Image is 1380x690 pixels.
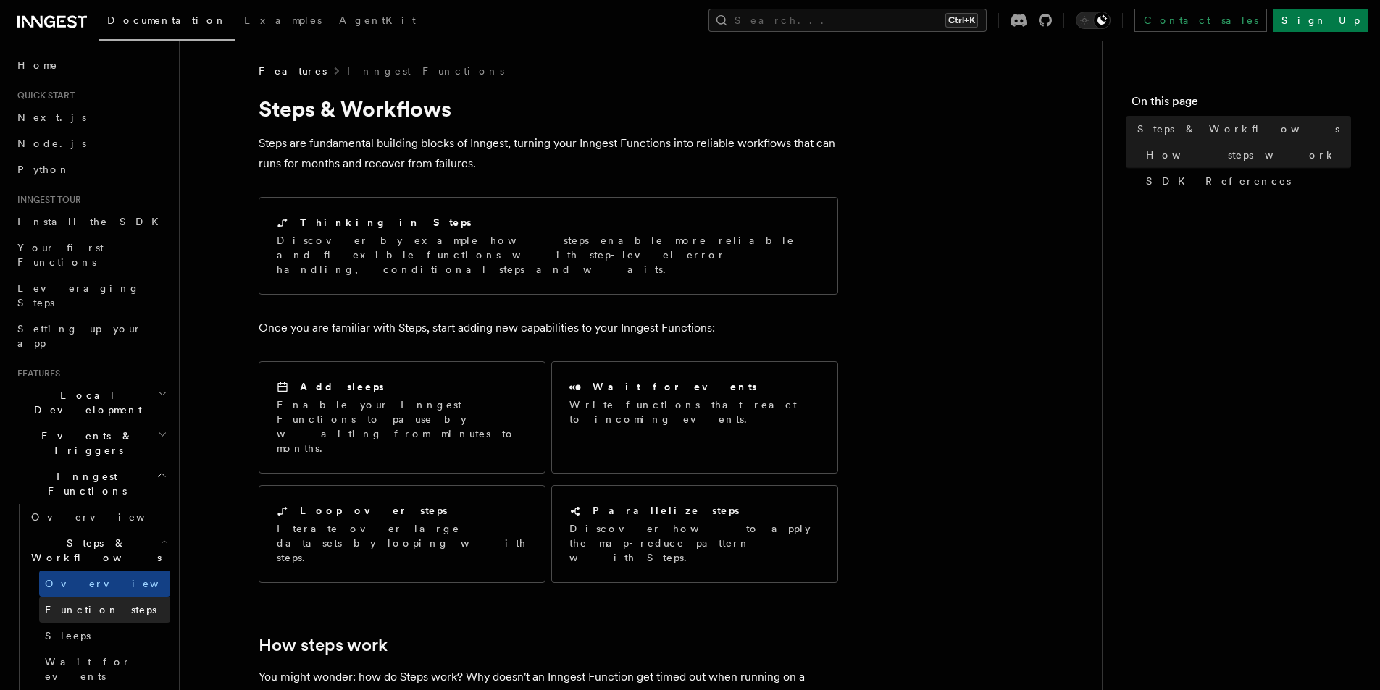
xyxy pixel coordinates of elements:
a: Wait for events [39,649,170,689]
a: Leveraging Steps [12,275,170,316]
p: Write functions that react to incoming events. [569,397,820,426]
a: Steps & Workflows [1132,116,1351,142]
p: Iterate over large datasets by looping with steps. [277,521,527,565]
span: Setting up your app [17,323,142,349]
span: Documentation [107,14,227,26]
button: Local Development [12,382,170,423]
a: Home [12,52,170,78]
h2: Wait for events [593,379,757,394]
h1: Steps & Workflows [259,96,838,122]
span: Events & Triggers [12,429,158,458]
span: Steps & Workflows [25,536,162,565]
a: Thinking in StepsDiscover by example how steps enable more reliable and flexible functions with s... [259,197,838,295]
a: Loop over stepsIterate over large datasets by looping with steps. [259,485,545,583]
a: Next.js [12,104,170,130]
a: Setting up your app [12,316,170,356]
span: Steps & Workflows [1137,122,1339,136]
p: Enable your Inngest Functions to pause by waiting from minutes to months. [277,397,527,455]
a: Parallelize stepsDiscover how to apply the map-reduce pattern with Steps. [551,485,838,583]
span: SDK References [1146,174,1291,188]
span: Overview [45,578,194,589]
button: Toggle dark mode [1076,12,1111,29]
button: Steps & Workflows [25,530,170,571]
a: Contact sales [1134,9,1267,32]
h4: On this page [1132,93,1351,116]
span: AgentKit [339,14,416,26]
a: How steps work [1140,142,1351,168]
span: Local Development [12,388,158,417]
a: Examples [235,4,330,39]
h2: Add sleeps [300,379,384,394]
span: Examples [244,14,322,26]
span: Quick start [12,90,75,101]
p: Discover by example how steps enable more reliable and flexible functions with step-level error h... [277,233,820,277]
a: How steps work [259,635,388,655]
p: Once you are familiar with Steps, start adding new capabilities to your Inngest Functions: [259,318,838,338]
kbd: Ctrl+K [945,13,978,28]
span: Next.js [17,112,86,123]
h2: Loop over steps [300,503,448,518]
a: Sign Up [1273,9,1368,32]
span: How steps work [1146,148,1337,162]
span: Features [259,64,327,78]
button: Events & Triggers [12,423,170,463]
a: Overview [39,571,170,597]
a: Documentation [99,4,235,41]
p: Steps are fundamental building blocks of Inngest, turning your Inngest Functions into reliable wo... [259,133,838,174]
button: Inngest Functions [12,463,170,504]
span: Leveraging Steps [17,282,140,308]
span: Features [12,368,60,379]
span: Node.js [17,138,86,149]
a: Node.js [12,130,170,156]
span: Python [17,164,70,175]
a: AgentKit [330,4,425,39]
span: Sleeps [45,630,91,641]
a: Overview [25,504,170,530]
a: Your first Functions [12,235,170,275]
span: Wait for events [45,656,131,682]
a: Python [12,156,170,182]
span: Inngest Functions [12,469,156,498]
span: Install the SDK [17,216,167,227]
span: Function steps [45,604,156,615]
span: Home [17,58,58,72]
span: Overview [31,511,180,523]
a: Inngest Functions [347,64,504,78]
a: Add sleepsEnable your Inngest Functions to pause by waiting from minutes to months. [259,361,545,474]
span: Your first Functions [17,242,104,268]
a: Wait for eventsWrite functions that react to incoming events. [551,361,838,474]
a: Install the SDK [12,209,170,235]
a: Sleeps [39,623,170,649]
a: SDK References [1140,168,1351,194]
h2: Parallelize steps [593,503,740,518]
p: Discover how to apply the map-reduce pattern with Steps. [569,521,820,565]
a: Function steps [39,597,170,623]
span: Inngest tour [12,194,81,206]
button: Search...Ctrl+K [708,9,987,32]
h2: Thinking in Steps [300,215,472,230]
